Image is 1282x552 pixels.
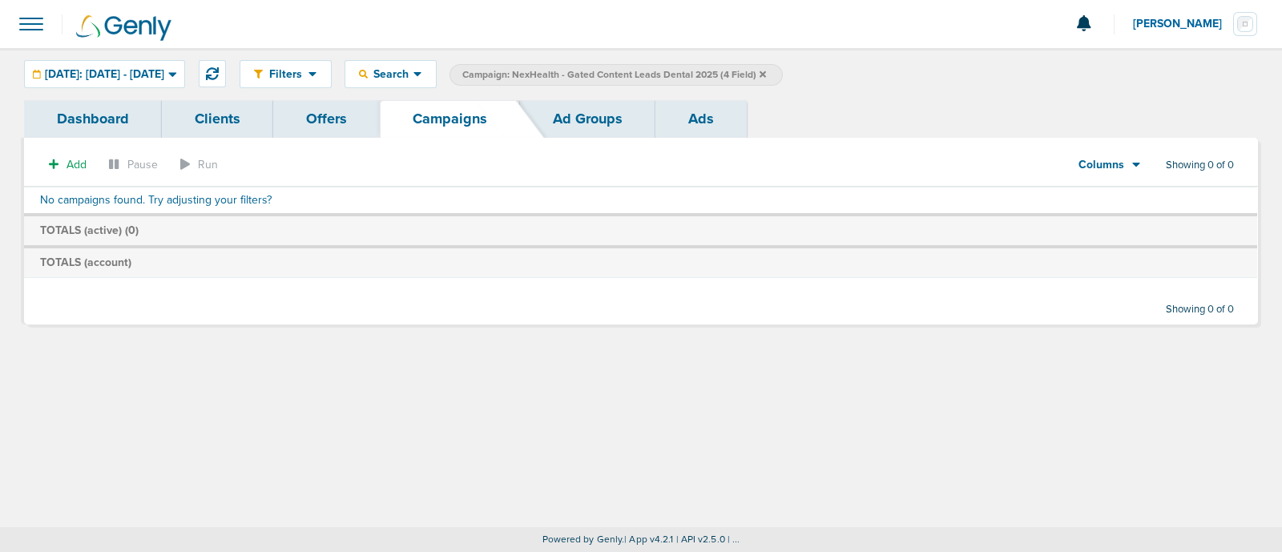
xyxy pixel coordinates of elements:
span: 0 [128,224,135,237]
a: Clients [162,100,273,138]
span: Search [368,67,413,81]
a: Campaigns [380,100,520,138]
span: | API v2.5.0 [676,534,725,545]
span: Add [67,158,87,171]
span: Showing 0 of 0 [1166,303,1234,316]
a: Ads [655,100,747,138]
span: | App v4.2.1 [624,534,673,545]
button: Add [40,153,95,176]
span: Columns [1078,157,1124,173]
a: Offers [273,100,380,138]
img: Genly [76,15,171,41]
span: [DATE]: [DATE] - [DATE] [45,69,164,80]
span: [PERSON_NAME] [1133,18,1233,30]
a: Ad Groups [520,100,655,138]
span: Filters [263,67,308,81]
span: | ... [728,534,740,545]
span: Campaign: NexHealth - Gated Content Leads Dental 2025 (4 Field) [462,68,766,82]
a: Dashboard [24,100,162,138]
h4: No campaigns found. Try adjusting your filters? [40,194,1241,208]
td: TOTALS (account) [24,247,1257,277]
span: Showing 0 of 0 [1166,159,1234,172]
td: TOTALS (active) ( ) [24,215,1257,247]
